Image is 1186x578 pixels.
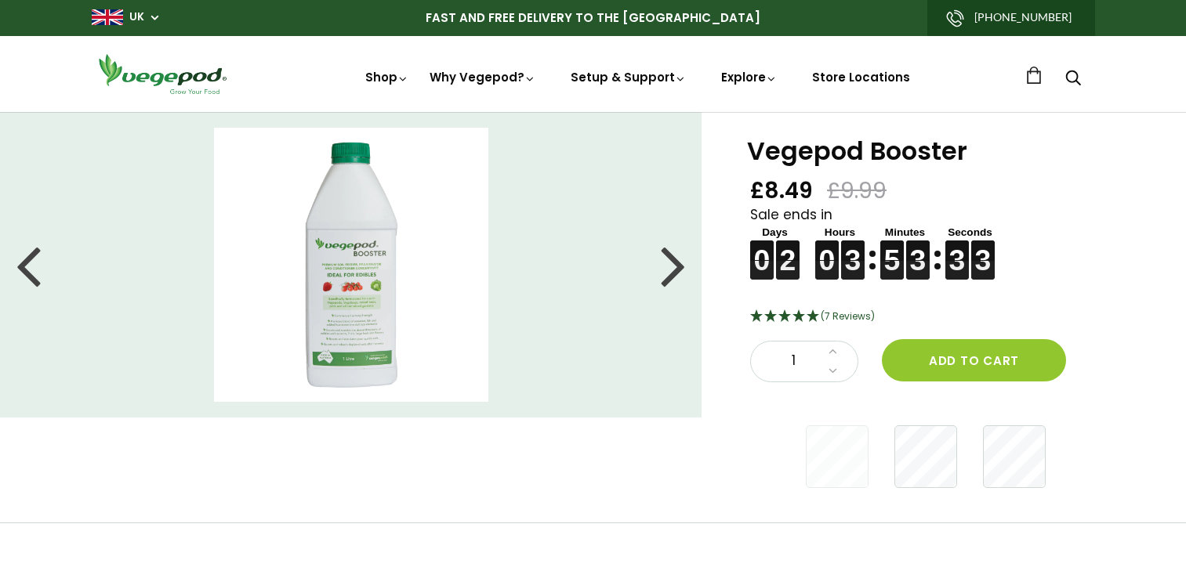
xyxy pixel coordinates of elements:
div: Sale ends in [750,205,1147,280]
figure: 0 [815,240,839,260]
a: Search [1065,71,1081,88]
figure: 3 [841,240,865,260]
img: Vegepod [92,52,233,96]
figure: 3 [906,240,930,260]
h1: Vegepod Booster [747,139,1147,164]
a: Explore [721,69,778,85]
figure: 3 [945,240,969,260]
span: 1 [767,351,820,371]
a: UK [129,9,144,25]
a: Store Locations [812,69,910,85]
button: Add to cart [882,339,1066,381]
a: Why Vegepod? [430,69,536,85]
div: 5 Stars - 7 Reviews [750,307,1147,327]
span: £9.99 [827,176,887,205]
img: Vegepod Booster [214,128,488,402]
a: Decrease quantity by 1 [824,361,842,381]
a: Setup & Support [571,69,687,85]
figure: 0 [750,240,774,260]
a: Increase quantity by 1 [824,341,842,362]
figure: 5 [880,240,904,260]
img: gb_large.png [92,9,123,25]
figure: 2 [776,240,800,260]
span: 5 Stars - 7 Reviews [821,309,875,323]
a: Shop [365,69,409,85]
span: £8.49 [750,176,813,205]
figure: 3 [971,240,995,260]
